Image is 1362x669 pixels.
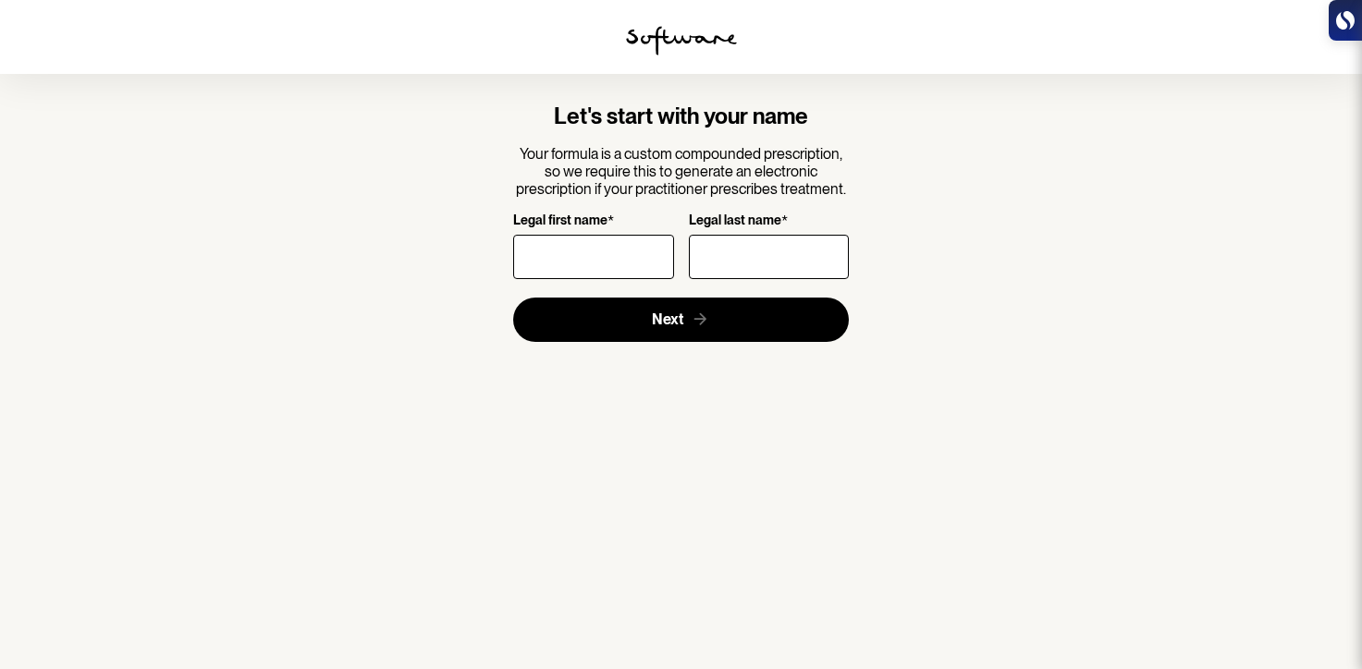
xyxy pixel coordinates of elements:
h4: Let's start with your name [513,103,849,130]
button: Next [513,298,849,342]
p: Legal first name [513,213,607,230]
span: Next [652,310,683,328]
p: Your formula is a custom compounded prescription, so we require this to generate an electronic pr... [513,145,849,199]
img: software logo [626,26,737,55]
p: Legal last name [689,213,781,230]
